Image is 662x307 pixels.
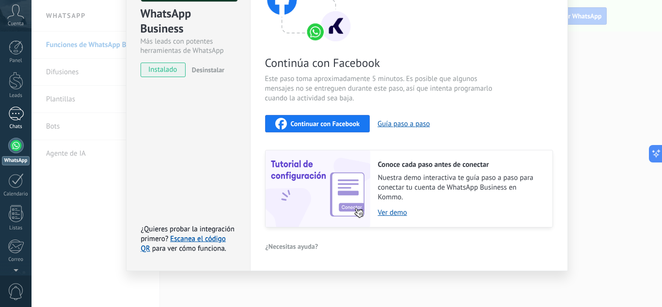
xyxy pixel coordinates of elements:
[378,160,543,169] h2: Conoce cada paso antes de conectar
[141,37,236,55] div: Más leads con potentes herramientas de WhatsApp
[2,191,30,197] div: Calendario
[378,173,543,202] span: Nuestra demo interactiva te guía paso a paso para conectar tu cuenta de WhatsApp Business en Kommo.
[291,120,360,127] span: Continuar con Facebook
[8,21,24,27] span: Cuenta
[265,55,496,70] span: Continúa con Facebook
[265,239,319,254] button: ¿Necesitas ayuda?
[141,63,185,77] span: instalado
[378,119,430,129] button: Guía paso a paso
[2,156,30,165] div: WhatsApp
[152,244,226,253] span: para ver cómo funciona.
[2,257,30,263] div: Correo
[265,74,496,103] span: Este paso toma aproximadamente 5 minutos. Es posible que algunos mensajes no se entreguen durante...
[192,65,224,74] span: Desinstalar
[2,93,30,99] div: Leads
[265,115,370,132] button: Continuar con Facebook
[2,58,30,64] div: Panel
[141,234,226,253] a: Escanea el código QR
[188,63,224,77] button: Desinstalar
[378,208,543,217] a: Ver demo
[141,6,236,37] div: WhatsApp Business
[2,225,30,231] div: Listas
[141,225,235,243] span: ¿Quieres probar la integración primero?
[266,243,318,250] span: ¿Necesitas ayuda?
[2,124,30,130] div: Chats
